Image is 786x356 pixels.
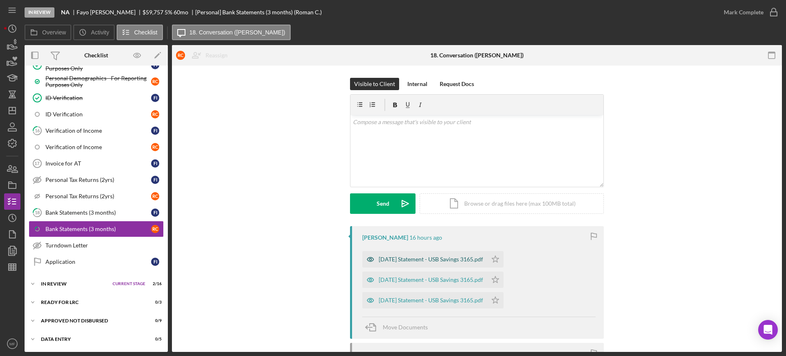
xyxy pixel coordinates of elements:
[174,9,188,16] div: 60 mo
[29,237,164,254] a: Turndown Letter
[29,254,164,270] a: ApplicationFI
[407,78,427,90] div: Internal
[147,300,162,305] div: 0 / 3
[190,29,285,36] label: 18. Conversation ([PERSON_NAME])
[91,29,109,36] label: Activity
[383,324,428,331] span: Move Documents
[206,47,228,63] div: Reassign
[440,78,474,90] div: Request Docs
[45,127,151,134] div: Verification of Income
[45,193,151,200] div: Personal Tax Returns (2yrs)
[29,155,164,172] a: 17Invoice for ATFI
[172,47,236,63] button: RCReassign
[113,281,145,286] span: Current Stage
[41,300,141,305] div: Ready for LRC
[73,25,114,40] button: Activity
[29,122,164,139] a: 16Verification of IncomeFI
[379,277,483,283] div: [DATE] Statement - USB Savings 3165.pdf
[151,110,159,118] div: R C
[430,52,524,59] div: 18. Conversation ([PERSON_NAME])
[165,9,172,16] div: 5 %
[354,78,395,90] div: Visible to Client
[758,320,778,340] div: Open Intercom Messenger
[45,258,151,265] div: Application
[29,106,164,122] a: ID VerificationRC
[362,234,408,241] div: [PERSON_NAME]
[45,242,163,249] div: Turndown Letter
[29,204,164,221] a: 18Bank Statements (3 months)FI
[29,139,164,155] a: Verification of IncomeRC
[34,161,39,166] tspan: 17
[409,234,442,241] time: 2025-10-09 01:18
[29,172,164,188] a: Personal Tax Returns (2yrs)FI
[716,4,782,20] button: Mark Complete
[142,9,163,16] span: $59,757
[45,75,151,88] div: Personal Demographics - For Reporting Purposes Only
[41,281,108,286] div: In Review
[29,188,164,204] a: Personal Tax Returns (2yrs)RC
[45,144,151,150] div: Verification of Income
[35,210,40,215] tspan: 18
[362,251,504,268] button: [DATE] Statement - USB Savings 3165.pdf
[4,336,20,352] button: MF
[379,297,483,304] div: [DATE] Statement - USB Savings 3165.pdf
[84,52,108,59] div: Checklist
[35,128,40,133] tspan: 16
[29,90,164,106] a: ID VerificationFI
[362,272,504,288] button: [DATE] Statement - USB Savings 3165.pdf
[147,318,162,323] div: 0 / 9
[151,192,159,200] div: R C
[403,78,431,90] button: Internal
[151,225,159,233] div: R C
[25,7,54,18] div: In Review
[377,193,389,214] div: Send
[61,9,70,16] b: NA
[362,317,436,338] button: Move Documents
[77,9,142,16] div: Fayo [PERSON_NAME]
[436,78,478,90] button: Request Docs
[724,4,763,20] div: Mark Complete
[147,281,162,286] div: 2 / 16
[350,78,399,90] button: Visible to Client
[151,159,159,168] div: F I
[195,9,322,16] div: [Personal] Bank Statements (3 months) (Roman C.)
[45,226,151,232] div: Bank Statements (3 months)
[29,73,164,90] a: Personal Demographics - For Reporting Purposes OnlyRC
[29,221,164,237] a: Bank Statements (3 months)RC
[151,258,159,266] div: F I
[151,127,159,135] div: F I
[45,177,151,183] div: Personal Tax Returns (2yrs)
[117,25,163,40] button: Checklist
[45,160,151,167] div: Invoice for AT
[350,193,416,214] button: Send
[134,29,158,36] label: Checklist
[9,342,15,346] text: MF
[45,111,151,118] div: ID Verification
[176,51,185,60] div: R C
[41,318,141,323] div: Approved Not Disbursed
[25,25,71,40] button: Overview
[151,176,159,184] div: F I
[151,94,159,102] div: F I
[147,337,162,342] div: 0 / 5
[41,337,141,342] div: Data Entry
[151,77,159,86] div: R C
[151,209,159,217] div: F I
[379,256,483,263] div: [DATE] Statement - USB Savings 3165.pdf
[45,209,151,216] div: Bank Statements (3 months)
[172,25,291,40] button: 18. Conversation ([PERSON_NAME])
[362,292,504,308] button: [DATE] Statement - USB Savings 3165.pdf
[42,29,66,36] label: Overview
[151,143,159,151] div: R C
[45,95,151,101] div: ID Verification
